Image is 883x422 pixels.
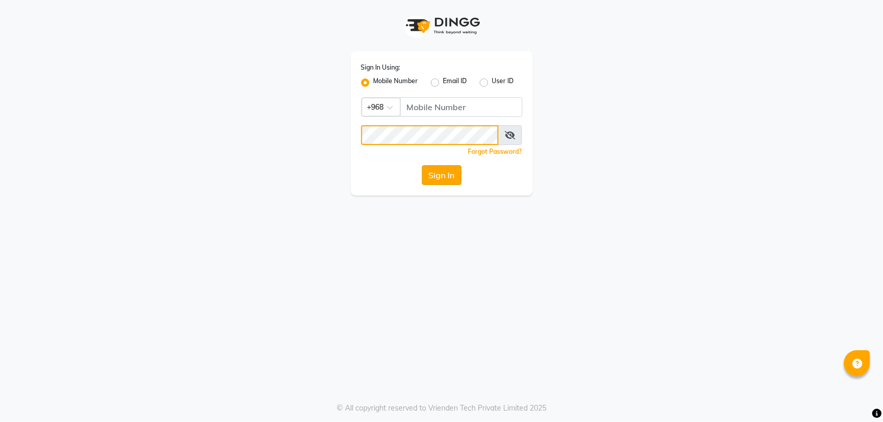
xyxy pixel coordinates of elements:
label: User ID [492,76,514,89]
input: Username [400,97,522,117]
input: Username [361,125,498,145]
label: Mobile Number [374,76,418,89]
a: Forgot Password? [468,148,522,155]
button: Sign In [422,165,462,185]
label: Sign In Using: [361,63,401,72]
label: Email ID [443,76,467,89]
img: logo1.svg [400,10,483,41]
